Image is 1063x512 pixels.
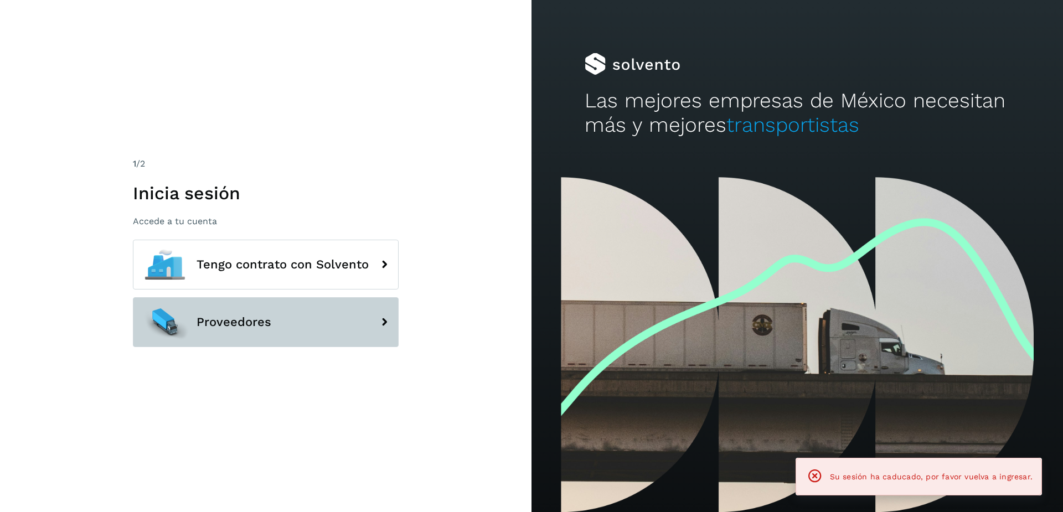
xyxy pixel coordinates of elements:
span: transportistas [726,113,859,137]
button: Tengo contrato con Solvento [133,240,399,289]
button: Proveedores [133,297,399,347]
span: Proveedores [197,316,271,329]
h2: Las mejores empresas de México necesitan más y mejores [585,89,1010,138]
h1: Inicia sesión [133,183,399,204]
span: Tengo contrato con Solvento [197,258,369,271]
div: /2 [133,157,399,170]
span: Su sesión ha caducado, por favor vuelva a ingresar. [830,472,1033,481]
p: Accede a tu cuenta [133,216,399,226]
span: 1 [133,158,136,169]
